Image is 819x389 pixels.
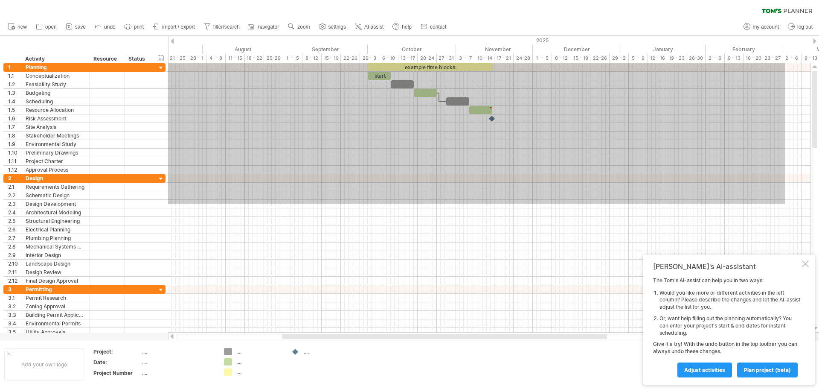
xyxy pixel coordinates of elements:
div: 17 - 21 [494,54,514,63]
div: Conceptualization [26,72,85,80]
div: 13 - 17 [398,54,418,63]
div: 3.1 [8,294,21,302]
div: Planning [26,63,85,71]
div: 15 - 19 [322,54,341,63]
div: Final Design Approval [26,277,85,285]
div: 1.6 [8,114,21,123]
div: .... [236,348,283,355]
div: 9 - 13 [725,54,744,63]
div: Feasibility Study [26,80,85,88]
span: save [75,24,86,30]
div: Requirements Gathering [26,183,85,191]
div: Structural Engineering [26,217,85,225]
div: 8 - 12 [302,54,322,63]
div: 29 - 2 [610,54,629,63]
div: 3.3 [8,311,21,319]
div: September 2025 [283,45,368,54]
div: Architectural Modeling [26,208,85,216]
div: Stakeholder Meetings [26,132,85,140]
a: contact [418,21,449,32]
a: zoom [286,21,312,32]
div: 2.12 [8,277,21,285]
div: 3 - 7 [456,54,475,63]
div: 10 - 14 [475,54,494,63]
div: 1.5 [8,106,21,114]
div: Approval Process [26,166,85,174]
div: 2.7 [8,234,21,242]
div: Environmental Study [26,140,85,148]
div: 12 - 16 [648,54,667,63]
div: 1.8 [8,132,21,140]
div: 20-24 [418,54,437,63]
div: 21 - 25 [168,54,187,63]
div: Landscape Design [26,260,85,268]
a: navigator [247,21,282,32]
div: Design Development [26,200,85,208]
div: 1.1 [8,72,21,80]
div: 1 - 5 [283,54,302,63]
div: 19 - 23 [667,54,686,63]
div: Status [128,55,147,63]
div: Preliminary Drawings [26,149,85,157]
div: 6 - 10 [379,54,398,63]
a: help [390,21,414,32]
div: .... [142,369,214,377]
div: 1 [8,63,21,71]
div: 26-30 [686,54,706,63]
div: 2.1 [8,183,21,191]
div: 1.11 [8,157,21,165]
div: Project Number [93,369,140,377]
span: Adjust activities [684,367,725,373]
a: open [34,21,59,32]
div: Interior Design [26,251,85,259]
div: Site Analysis [26,123,85,131]
span: import / export [162,24,195,30]
div: Design [26,174,85,182]
span: print [134,24,144,30]
div: 1 - 5 [533,54,552,63]
li: Or, want help filling out the planning automatically? You can enter your project's start & end da... [659,315,800,336]
div: Design Review [26,268,85,276]
span: plan project (beta) [744,367,791,373]
div: 29 - 3 [360,54,379,63]
div: 2.3 [8,200,21,208]
div: Mechanical Systems Design [26,243,85,251]
span: my account [753,24,779,30]
div: 1.2 [8,80,21,88]
div: 2.11 [8,268,21,276]
div: August 2025 [203,45,283,54]
div: January 2026 [621,45,706,54]
div: Resource [93,55,119,63]
span: contact [430,24,447,30]
div: 2 [8,174,21,182]
div: December 2025 [533,45,621,54]
div: 27 - 31 [437,54,456,63]
span: settings [328,24,346,30]
span: help [402,24,412,30]
span: AI assist [364,24,383,30]
a: print [122,21,146,32]
div: February 2026 [706,45,782,54]
a: AI assist [353,21,386,32]
div: Budgeting [26,89,85,97]
div: 2.6 [8,225,21,234]
div: 22-26 [590,54,610,63]
div: November 2025 [456,45,533,54]
div: 1.9 [8,140,21,148]
div: Add your own logo [4,348,84,380]
div: 8 - 12 [552,54,571,63]
div: 22-26 [341,54,360,63]
div: Permit Research [26,294,85,302]
div: 3 [8,285,21,293]
div: Schematic Design [26,191,85,199]
a: import / export [151,21,197,32]
div: 3.2 [8,302,21,310]
span: zoom [297,24,310,30]
div: 2 - 6 [706,54,725,63]
div: 2.8 [8,243,21,251]
div: Risk Assessment [26,114,85,123]
div: 1.10 [8,149,21,157]
div: .... [236,358,283,366]
div: Resource Allocation [26,106,85,114]
div: Plumbing Planning [26,234,85,242]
